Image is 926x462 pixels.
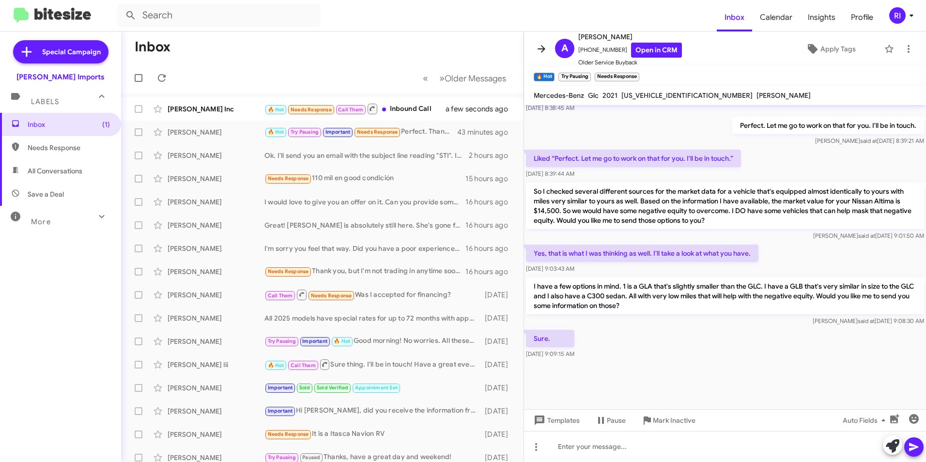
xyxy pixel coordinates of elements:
[860,137,877,144] span: said at
[469,151,516,160] div: 2 hours ago
[534,73,555,81] small: 🔥 Hot
[264,405,480,416] div: Hi [PERSON_NAME], did you receive the information from [PERSON_NAME] [DATE] in regards to the GLA...
[268,129,284,135] span: 🔥 Hot
[268,362,284,369] span: 🔥 Hot
[587,412,633,429] button: Pause
[633,412,703,429] button: Mark Inactive
[433,68,512,88] button: Next
[268,454,296,461] span: Try Pausing
[480,290,516,300] div: [DATE]
[813,317,924,324] span: [PERSON_NAME] [DATE] 9:08:30 AM
[561,41,568,56] span: A
[417,68,434,88] button: Previous
[607,412,626,429] span: Pause
[480,430,516,439] div: [DATE]
[465,220,516,230] div: 16 hours ago
[168,383,264,393] div: [PERSON_NAME]
[578,43,682,58] span: [PHONE_NUMBER]
[268,107,284,113] span: 🔥 Hot
[168,360,264,370] div: [PERSON_NAME] Iii
[28,143,110,153] span: Needs Response
[781,40,880,58] button: Apply Tags
[800,3,843,31] a: Insights
[465,197,516,207] div: 16 hours ago
[631,43,682,58] a: Open in CRM
[526,277,924,314] p: I have a few options in mind. 1 is a GLA that's slightly smaller than the GLC. I have a GLB that'...
[588,91,599,100] span: Glc
[480,360,516,370] div: [DATE]
[526,104,574,111] span: [DATE] 8:38:45 AM
[858,232,875,239] span: said at
[28,166,82,176] span: All Conversations
[168,104,264,114] div: [PERSON_NAME] Inc
[621,91,753,100] span: [US_VEHICLE_IDENTIFICATION_NUMBER]
[268,408,293,414] span: Important
[42,47,101,57] span: Special Campaign
[526,245,758,262] p: Yes, that is what I was thinking as well. I'll take a look at what you have.
[264,173,465,184] div: 110 mil en good condición
[264,103,458,115] div: Inbound Call
[815,137,924,144] span: [PERSON_NAME] [DATE] 8:39:21 AM
[480,337,516,346] div: [DATE]
[264,313,480,323] div: All 2025 models have special rates for up to 72 months with approved credit. Plus, when you choos...
[302,454,320,461] span: Paused
[756,91,811,100] span: [PERSON_NAME]
[264,244,465,253] div: I'm sorry you feel that way. Did you have a poor experience with us last time?
[480,383,516,393] div: [DATE]
[264,197,465,207] div: I would love to give you an offer on it. Can you provide some information on that vehicle for me?...
[578,31,682,43] span: [PERSON_NAME]
[732,117,924,134] p: Perfect. Let me go to work on that for you. I'll be in touch.
[28,120,110,129] span: Inbox
[168,174,264,184] div: [PERSON_NAME]
[526,183,924,229] p: So I checked several different sources for the market data for a vehicle that's equipped almost i...
[135,39,170,55] h1: Inbox
[532,412,580,429] span: Templates
[717,3,752,31] a: Inbox
[835,412,897,429] button: Auto Fields
[311,293,352,299] span: Needs Response
[168,430,264,439] div: [PERSON_NAME]
[423,72,428,84] span: «
[843,3,881,31] a: Profile
[458,104,516,114] div: a few seconds ago
[480,313,516,323] div: [DATE]
[264,151,469,160] div: Ok. I'll send you an email with the subject line reading "STI". It will have a form attached that...
[881,7,915,24] button: RI
[465,174,516,184] div: 15 hours ago
[28,189,64,199] span: Save a Deal
[843,412,889,429] span: Auto Fields
[102,120,110,129] span: (1)
[458,127,516,137] div: 43 minutes ago
[168,244,264,253] div: [PERSON_NAME]
[168,197,264,207] div: [PERSON_NAME]
[268,338,296,344] span: Try Pausing
[268,293,293,299] span: Call Them
[264,429,480,440] div: It is a Itasca Navion RV
[813,232,924,239] span: [PERSON_NAME] [DATE] 9:01:50 AM
[357,129,398,135] span: Needs Response
[355,385,398,391] span: Appointment Set
[578,58,682,67] span: Older Service Buyback
[268,385,293,391] span: Important
[417,68,512,88] nav: Page navigation example
[524,412,587,429] button: Templates
[465,267,516,277] div: 16 hours ago
[653,412,695,429] span: Mark Inactive
[595,73,639,81] small: Needs Response
[445,73,506,84] span: Older Messages
[752,3,800,31] a: Calendar
[465,244,516,253] div: 16 hours ago
[291,129,319,135] span: Try Pausing
[168,290,264,300] div: [PERSON_NAME]
[889,7,906,24] div: RI
[168,267,264,277] div: [PERSON_NAME]
[168,127,264,137] div: [PERSON_NAME]
[334,338,350,344] span: 🔥 Hot
[16,72,105,82] div: [PERSON_NAME] Imports
[168,151,264,160] div: [PERSON_NAME]
[338,107,363,113] span: Call Them
[264,336,480,347] div: Good morning! No worries. All these different models with different letters/numbers can absolutel...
